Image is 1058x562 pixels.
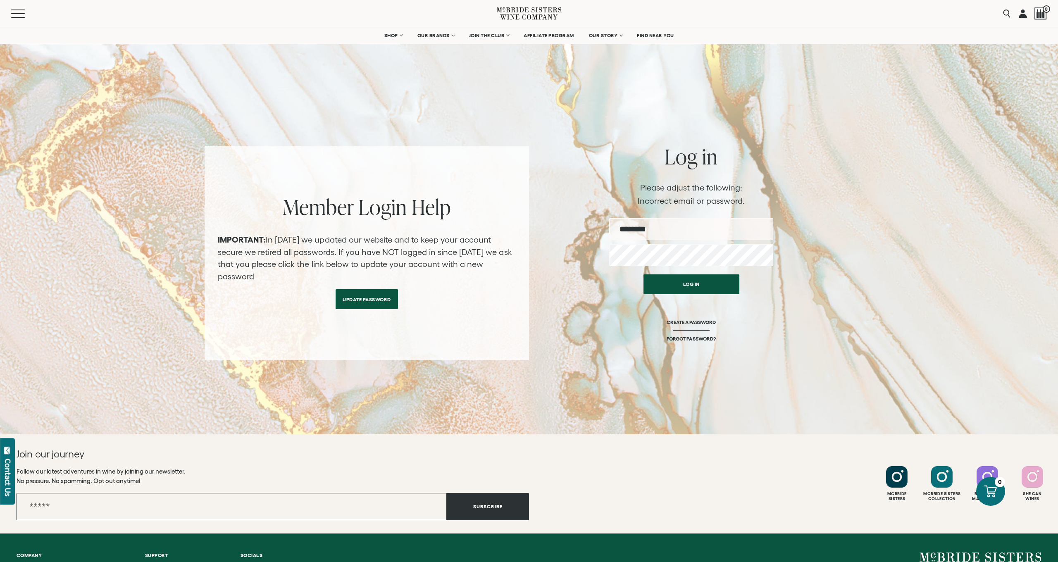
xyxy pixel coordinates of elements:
[667,336,715,342] a: FORGOT PASSWORD?
[920,466,963,501] a: Follow McBride Sisters Collection on Instagram Mcbride SistersCollection
[667,319,716,336] a: CREATE A PASSWORD
[412,27,460,44] a: OUR BRANDS
[218,197,516,217] h2: Member Login Help
[17,493,447,520] input: Email
[1011,466,1054,501] a: Follow SHE CAN Wines on Instagram She CanWines
[469,33,505,38] span: JOIN THE CLUB
[609,146,773,167] h2: Log in
[875,466,918,501] a: Follow McBride Sisters on Instagram McbrideSisters
[524,33,574,38] span: AFFILIATE PROGRAM
[643,274,739,294] button: Log in
[417,33,450,38] span: OUR BRANDS
[995,477,1005,487] div: 0
[584,27,628,44] a: OUR STORY
[631,27,679,44] a: FIND NEAR YOU
[11,10,41,18] button: Mobile Menu Trigger
[637,33,674,38] span: FIND NEAR YOU
[589,33,618,38] span: OUR STORY
[218,234,516,283] p: In [DATE] we updated our website and to keep your account secure we retired all passwords. If you...
[875,491,918,501] div: Mcbride Sisters
[518,27,579,44] a: AFFILIATE PROGRAM
[920,491,963,501] div: Mcbride Sisters Collection
[384,33,398,38] span: SHOP
[609,196,773,206] li: Incorrect email or password.
[447,493,529,520] button: Subscribe
[609,183,773,192] h2: Please adjust the following:
[1043,5,1050,13] span: 0
[464,27,515,44] a: JOIN THE CLUB
[336,289,398,309] a: Update Password
[1011,491,1054,501] div: She Can Wines
[4,459,12,496] div: Contact Us
[966,491,1009,501] div: Black Girl Magic Wines
[966,466,1009,501] a: Follow Black Girl Magic Wines on Instagram Black GirlMagic Wines
[17,448,478,461] h2: Join our journey
[218,235,266,244] strong: IMPORTANT:
[17,467,529,486] p: Follow our latest adventures in wine by joining our newsletter. No pressure. No spamming. Opt out...
[379,27,408,44] a: SHOP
